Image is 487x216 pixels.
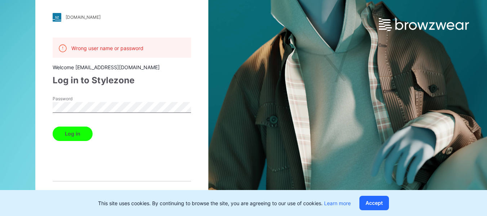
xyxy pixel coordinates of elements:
[324,200,351,206] a: Learn more
[53,74,191,87] div: Log in to Stylezone
[66,14,101,20] div: [DOMAIN_NAME]
[53,96,103,102] label: Password
[53,63,191,71] div: Welcome [EMAIL_ADDRESS][DOMAIN_NAME]
[53,127,93,141] button: Log in
[379,18,469,31] img: browzwear-logo.e42bd6dac1945053ebaf764b6aa21510.svg
[53,13,191,22] a: [DOMAIN_NAME]
[71,44,143,52] p: Wrong user name or password
[359,196,389,210] button: Accept
[58,44,67,53] img: alert.76a3ded3c87c6ed799a365e1fca291d4.svg
[53,13,61,22] img: stylezone-logo.562084cfcfab977791bfbf7441f1a819.svg
[98,199,351,207] p: This site uses cookies. By continuing to browse the site, you are agreeing to our use of cookies.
